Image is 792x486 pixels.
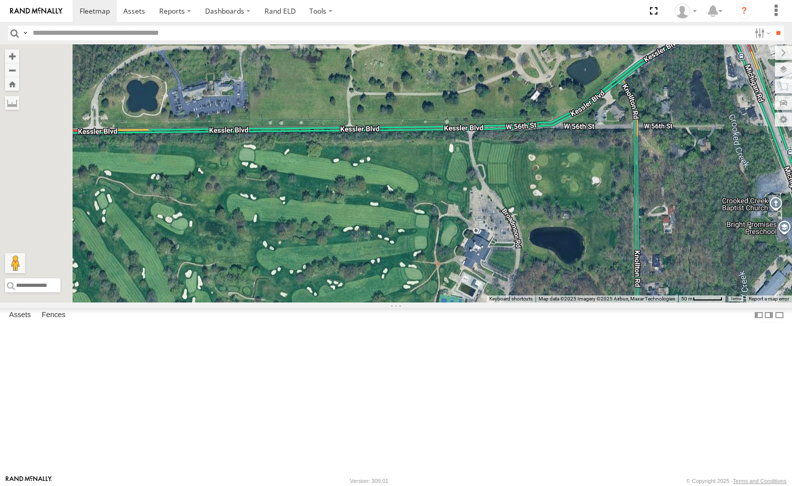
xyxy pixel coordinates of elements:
div: Mike Seta [671,4,700,19]
div: © Copyright 2025 - [686,478,786,484]
a: Visit our Website [6,476,52,486]
button: Zoom in [5,49,19,63]
button: Map Scale: 50 m per 55 pixels [678,295,725,302]
label: Dock Summary Table to the Left [754,308,764,323]
a: Terms and Conditions [733,478,786,484]
span: 50 m [681,296,693,301]
span: Map data ©2025 Imagery ©2025 Airbus, Maxar Technologies [539,296,675,301]
label: Fences [37,308,71,322]
i: ? [736,3,752,19]
div: Version: 309.01 [350,478,388,484]
label: Measure [5,96,19,110]
label: Hide Summary Table [774,308,784,323]
label: Dock Summary Table to the Right [764,308,774,323]
label: Assets [4,308,36,322]
a: Report a map error [749,296,789,301]
a: Terms (opens in new tab) [731,297,741,301]
img: rand-logo.svg [10,8,62,15]
button: Keyboard shortcuts [489,295,533,302]
button: Drag Pegman onto the map to open Street View [5,253,25,273]
button: Zoom out [5,63,19,77]
label: Search Filter Options [751,26,772,40]
label: Search Query [21,26,29,40]
button: Zoom Home [5,77,19,91]
label: Map Settings [775,112,792,127]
